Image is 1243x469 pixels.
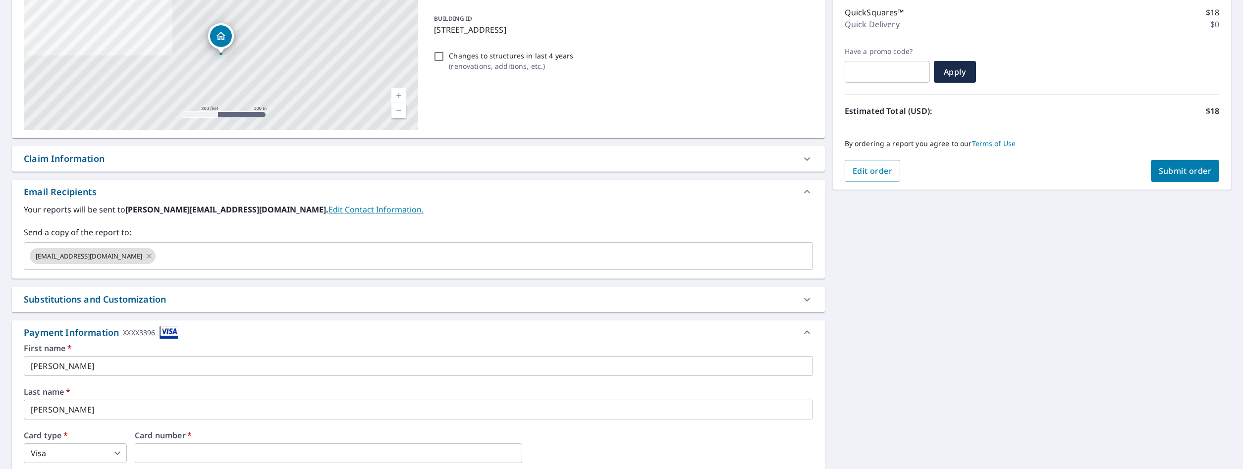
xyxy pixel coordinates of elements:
[934,61,976,83] button: Apply
[434,24,809,36] p: [STREET_ADDRESS]
[391,88,406,103] a: Current Level 17, Zoom In
[30,252,148,261] span: [EMAIL_ADDRESS][DOMAIN_NAME]
[125,204,328,215] b: [PERSON_NAME][EMAIL_ADDRESS][DOMAIN_NAME].
[845,160,901,182] button: Edit order
[24,293,166,306] div: Substitutions and Customization
[434,14,472,23] p: BUILDING ID
[1206,105,1219,117] p: $18
[1210,18,1219,30] p: $0
[845,18,900,30] p: Quick Delivery
[391,103,406,118] a: Current Level 17, Zoom Out
[135,443,522,463] iframe: secure payment field
[24,431,127,439] label: Card type
[853,165,893,176] span: Edit order
[845,6,904,18] p: QuickSquares™
[12,180,825,204] div: Email Recipients
[135,431,813,439] label: Card number
[24,443,127,463] div: Visa
[24,226,813,238] label: Send a copy of the report to:
[845,105,1032,117] p: Estimated Total (USD):
[12,146,825,171] div: Claim Information
[24,326,178,339] div: Payment Information
[24,152,105,165] div: Claim Information
[1206,6,1219,18] p: $18
[972,139,1016,148] a: Terms of Use
[30,248,156,264] div: [EMAIL_ADDRESS][DOMAIN_NAME]
[123,326,155,339] div: XXXX3396
[328,204,424,215] a: EditContactInfo
[1159,165,1212,176] span: Submit order
[449,61,573,71] p: ( renovations, additions, etc. )
[12,287,825,312] div: Substitutions and Customization
[24,388,813,396] label: Last name
[24,204,813,215] label: Your reports will be sent to
[208,23,234,54] div: Dropped pin, building 1, Residential property, 2503 Trailside Ct Sugar Land, TX 77479
[942,66,968,77] span: Apply
[24,344,813,352] label: First name
[160,326,178,339] img: cardImage
[845,47,930,56] label: Have a promo code?
[449,51,573,61] p: Changes to structures in last 4 years
[845,139,1219,148] p: By ordering a report you agree to our
[1151,160,1220,182] button: Submit order
[24,185,97,199] div: Email Recipients
[12,320,825,344] div: Payment InformationXXXX3396cardImage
